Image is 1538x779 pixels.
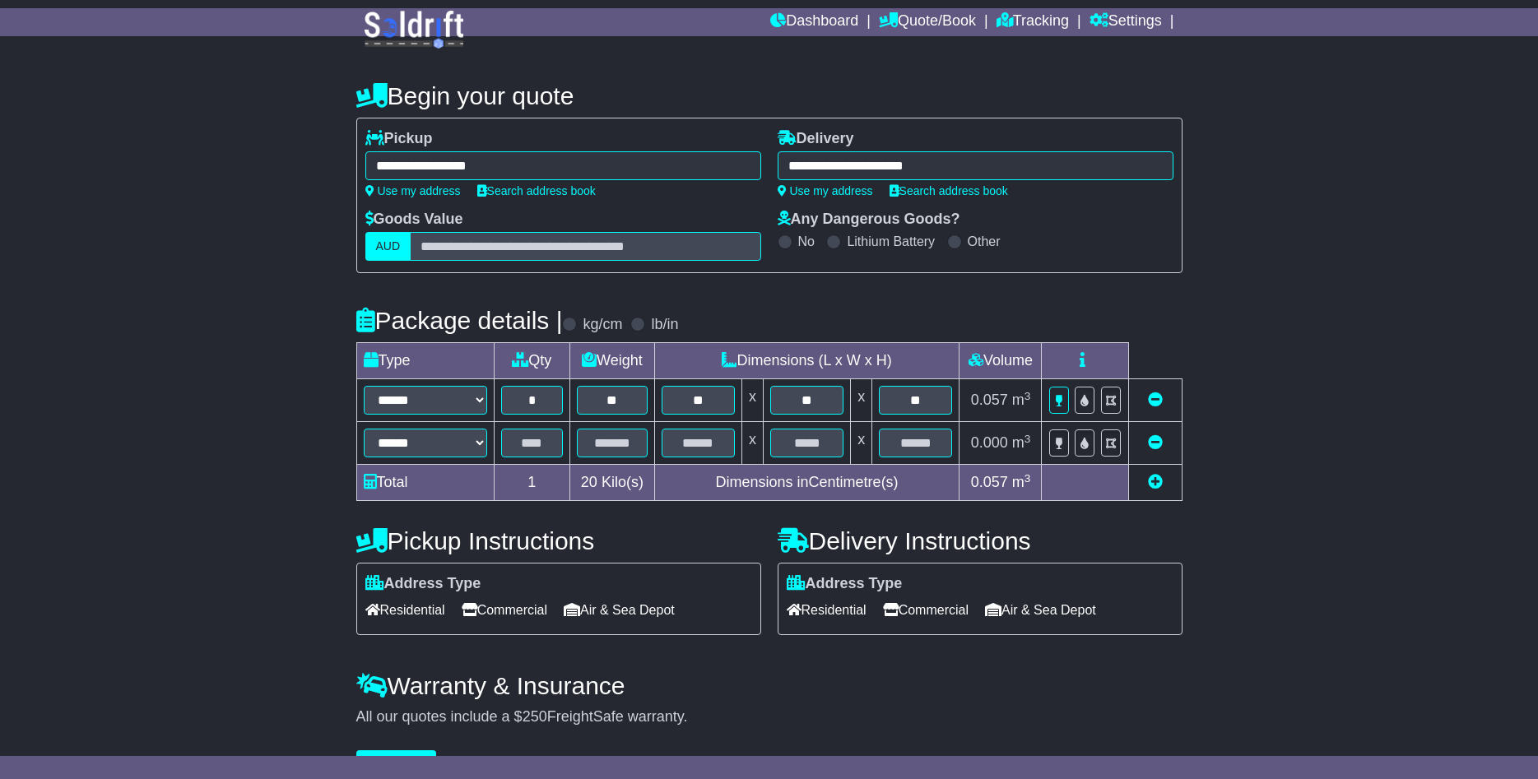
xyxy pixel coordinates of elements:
[741,422,763,465] td: x
[356,708,1183,726] div: All our quotes include a $ FreightSafe warranty.
[365,597,445,623] span: Residential
[570,465,655,501] td: Kilo(s)
[1012,474,1031,490] span: m
[356,527,761,554] h4: Pickup Instructions
[365,130,433,148] label: Pickup
[971,434,1008,451] span: 0.000
[787,597,867,623] span: Residential
[741,379,763,422] td: x
[356,82,1183,109] h4: Begin your quote
[1012,392,1031,408] span: m
[851,422,872,465] td: x
[654,343,960,379] td: Dimensions (L x W x H)
[356,672,1183,699] h4: Warranty & Insurance
[651,316,678,334] label: lb/in
[356,465,494,501] td: Total
[365,184,461,197] a: Use my address
[778,527,1183,554] h4: Delivery Instructions
[985,597,1096,623] span: Air & Sea Depot
[971,474,1008,490] span: 0.057
[778,130,854,148] label: Delivery
[1148,392,1163,408] a: Remove this item
[365,211,463,229] label: Goods Value
[851,379,872,422] td: x
[477,184,596,197] a: Search address book
[997,8,1069,36] a: Tracking
[1148,434,1163,451] a: Remove this item
[494,465,570,501] td: 1
[356,343,494,379] td: Type
[462,597,547,623] span: Commercial
[778,211,960,229] label: Any Dangerous Goods?
[365,232,411,261] label: AUD
[798,234,815,249] label: No
[356,307,563,334] h4: Package details |
[581,474,597,490] span: 20
[1012,434,1031,451] span: m
[583,316,622,334] label: kg/cm
[494,343,570,379] td: Qty
[971,392,1008,408] span: 0.057
[1025,472,1031,485] sup: 3
[1090,8,1162,36] a: Settings
[960,343,1042,379] td: Volume
[365,575,481,593] label: Address Type
[654,465,960,501] td: Dimensions in Centimetre(s)
[879,8,976,36] a: Quote/Book
[968,234,1001,249] label: Other
[1025,433,1031,445] sup: 3
[787,575,903,593] label: Address Type
[523,708,547,725] span: 250
[778,184,873,197] a: Use my address
[890,184,1008,197] a: Search address book
[770,8,858,36] a: Dashboard
[847,234,935,249] label: Lithium Battery
[356,750,437,779] button: Get Quotes
[1025,390,1031,402] sup: 3
[564,597,675,623] span: Air & Sea Depot
[570,343,655,379] td: Weight
[883,597,969,623] span: Commercial
[1148,474,1163,490] a: Add new item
